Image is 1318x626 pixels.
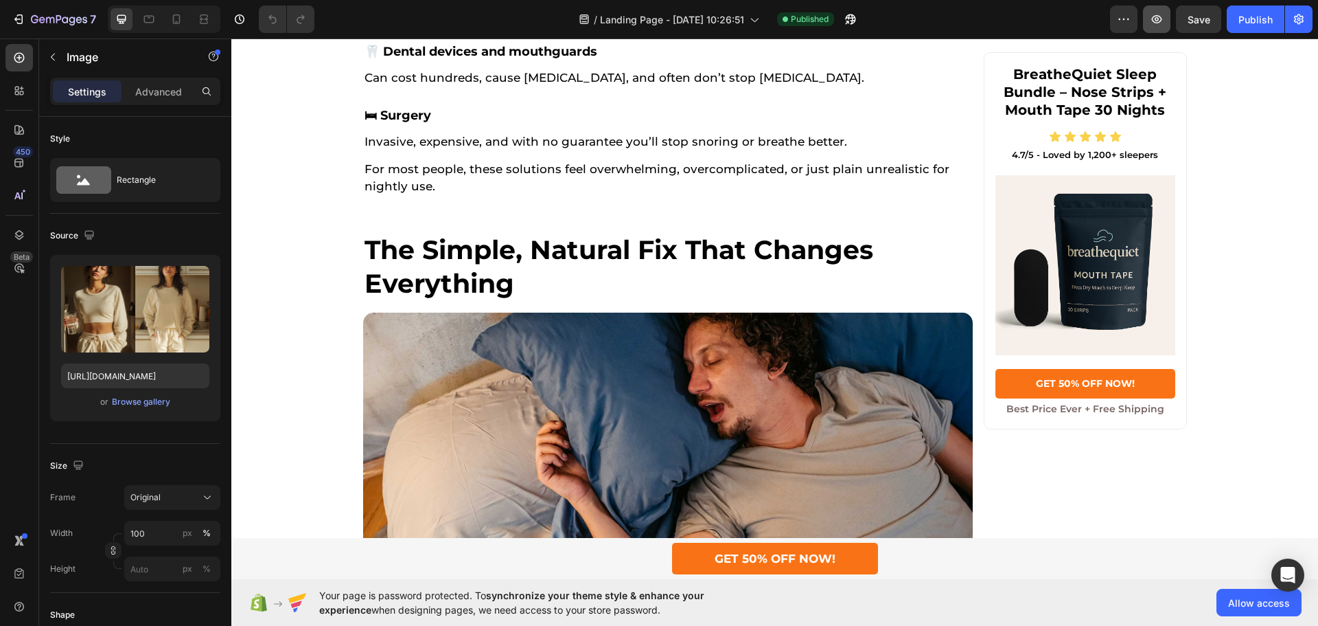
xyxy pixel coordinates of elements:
[179,561,196,577] button: %
[50,491,76,504] label: Frame
[1227,5,1284,33] button: Publish
[5,5,102,33] button: 7
[50,609,75,621] div: Shape
[183,563,192,575] div: px
[600,12,744,27] span: Landing Page - [DATE] 10:26:51
[594,12,597,27] span: /
[203,563,211,575] div: %
[124,485,220,510] button: Original
[203,527,211,539] div: %
[198,525,215,541] button: px
[765,111,943,122] p: 4.7/5 - Loved by 1,200+ sleepers
[259,5,314,33] div: Undo/Redo
[1216,589,1302,616] button: Allow access
[319,588,758,617] span: Your page is password protected. To when designing pages, we need access to your store password.
[50,527,73,539] label: Width
[100,394,108,410] span: or
[319,590,704,616] span: synchronize your theme style & enhance your experience
[1238,12,1273,27] div: Publish
[10,251,33,262] div: Beta
[764,137,944,317] img: gempages_571642925553812704-56537049-795f-4939-b1b1-5d0806f2f8a8.webp
[50,457,86,476] div: Size
[111,395,171,409] button: Browse gallery
[117,164,200,196] div: Rectangle
[112,396,170,408] div: Browse gallery
[90,11,96,27] p: 7
[124,557,220,581] input: px%
[198,561,215,577] button: px
[61,266,209,353] img: preview-image
[13,146,33,157] div: 450
[179,525,196,541] button: %
[61,364,209,388] input: https://example.com/image.jpg
[765,365,943,377] p: best price ever + free shipping
[1188,14,1210,25] span: Save
[764,331,944,360] a: GET 50% OFF NOW!
[130,491,161,504] span: Original
[68,85,106,99] p: Settings
[805,339,903,352] p: GET 50% OFF NOW!
[50,227,97,245] div: Source
[791,13,829,25] span: Published
[441,504,647,536] a: GET 50% OFF NOW!
[67,49,183,65] p: Image
[124,521,220,546] input: px%
[50,133,70,145] div: Style
[231,38,1318,579] iframe: Design area
[1176,5,1221,33] button: Save
[183,527,192,539] div: px
[135,85,182,99] p: Advanced
[1228,596,1290,610] span: Allow access
[1271,559,1304,592] div: Open Intercom Messenger
[483,513,604,528] p: GET 50% OFF NOW!
[50,563,76,575] label: Height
